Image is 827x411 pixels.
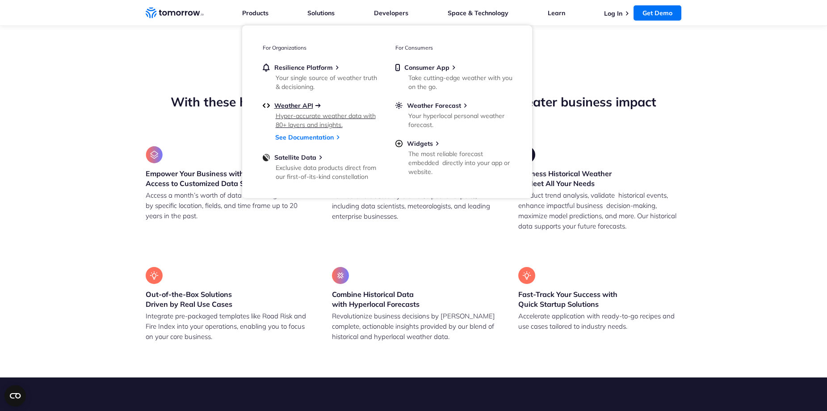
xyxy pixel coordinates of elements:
[146,190,309,221] p: Access a month’s worth of data with a single API call by specific location, fields, and time fram...
[395,102,403,110] img: sun.svg
[274,102,313,110] span: Weather API
[395,64,400,72] img: mobile.svg
[548,9,565,17] a: Learn
[332,289,495,309] h3: Combine Historical Data with Hyperlocal Forecasts
[276,111,380,129] div: Hyper-accurate weather data with 80+ layers and insights.
[275,133,334,141] a: See Documentation
[408,73,512,91] div: Take cutting-edge weather with you on the go.
[604,9,622,17] a: Log In
[395,140,403,148] img: plus-circle.svg
[448,9,508,17] a: Space & Technology
[242,9,269,17] a: Products
[276,163,380,181] div: Exclusive data products direct from our first-of-its-kind constellation
[263,102,379,127] a: Weather APIHyper-accurate weather data with 80+ layers and insights.
[408,149,512,176] div: The most reliable forecast embedded directly into your app or website.
[395,44,512,51] h3: For Consumers
[518,190,681,231] p: Conduct trend analysis, validate historical events, enhance impactful business decision-making, m...
[332,311,495,342] p: Revolutionize business decisions by [PERSON_NAME] complete, actionable insights provided by our b...
[332,180,495,221] p: Maximize the power of your projects with data verified and trusted by a diverse pool of experts, ...
[395,64,512,89] a: Consumer AppTake cutting-edge weather with you on the go.
[274,64,333,72] span: Resilience Platform
[263,153,379,179] a: Satellite DataExclusive data products direct from our first-of-its-kind constellation
[518,169,681,188] h3: Harness Historical Weather to Meet All Your Needs
[407,102,461,110] span: Weather Forecast
[146,93,682,110] h2: With these historical weather data sets, you can make a greater business impact
[518,311,681,331] p: Accelerate application with ready-to-go recipes and use cases tailored to industry needs.
[395,102,512,127] a: Weather ForecastYour hyperlocal personal weather forecast.
[146,169,309,188] h3: Empower Your Business with Instant Access to Customized Data Sets
[263,44,379,51] h3: For Organizations
[263,64,270,72] img: bell.svg
[146,289,309,309] h3: Out-of-the-Box Solutions Driven by Real Use Cases
[518,289,681,309] h3: Fast-Track Your Success with Quick Startup Solutions
[4,385,26,407] button: Open CMP widget
[407,140,433,148] span: Widgets
[274,153,316,161] span: Satellite Data
[276,73,380,91] div: Your single source of weather truth & decisioning.
[263,64,379,89] a: Resilience PlatformYour single source of weather truth & decisioning.
[408,111,512,129] div: Your hyperlocal personal weather forecast.
[404,64,449,72] span: Consumer App
[146,6,204,20] a: Home link
[395,140,512,174] a: WidgetsThe most reliable forecast embedded directly into your app or website.
[374,9,408,17] a: Developers
[634,5,681,21] a: Get Demo
[146,311,309,342] p: Integrate pre-packaged templates like Road Risk and Fire Index into your operations, enabling you...
[263,153,270,161] img: satellite-data-menu.png
[307,9,335,17] a: Solutions
[263,102,270,110] img: api.svg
